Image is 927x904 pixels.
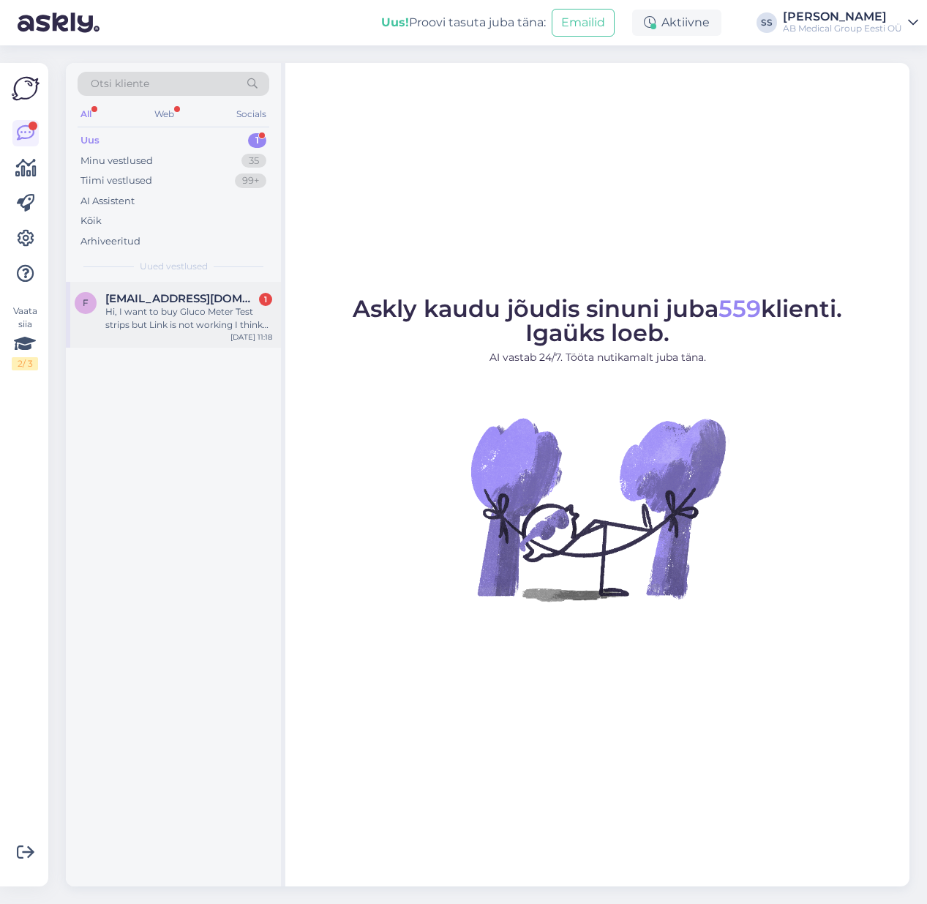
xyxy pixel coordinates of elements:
[235,173,266,188] div: 99+
[783,23,902,34] div: AB Medical Group Eesti OÜ
[632,10,721,36] div: Aktiivne
[233,105,269,124] div: Socials
[140,260,208,273] span: Uued vestlused
[151,105,177,124] div: Web
[12,75,40,102] img: Askly Logo
[381,15,409,29] b: Uus!
[80,214,102,228] div: Kõik
[353,350,842,365] p: AI vastab 24/7. Tööta nutikamalt juba täna.
[757,12,777,33] div: SS
[80,234,140,249] div: Arhiveeritud
[105,292,258,305] span: faiqusmani10@gmail.com
[248,133,266,148] div: 1
[718,294,761,323] span: 559
[552,9,615,37] button: Emailid
[80,173,152,188] div: Tiimi vestlused
[91,76,149,91] span: Otsi kliente
[466,377,729,640] img: No Chat active
[105,305,272,332] div: Hi, I want to buy Gluco Meter Test strips but Link is not working I think ([URL][DOMAIN_NAME]). g...
[259,293,272,306] div: 1
[83,297,89,308] span: f
[12,357,38,370] div: 2 / 3
[230,332,272,343] div: [DATE] 11:18
[241,154,266,168] div: 35
[80,133,100,148] div: Uus
[381,14,546,31] div: Proovi tasuta juba täna:
[80,154,153,168] div: Minu vestlused
[783,11,902,23] div: [PERSON_NAME]
[783,11,918,34] a: [PERSON_NAME]AB Medical Group Eesti OÜ
[80,194,135,209] div: AI Assistent
[12,305,38,370] div: Vaata siia
[78,105,94,124] div: All
[353,294,842,347] span: Askly kaudu jõudis sinuni juba klienti. Igaüks loeb.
